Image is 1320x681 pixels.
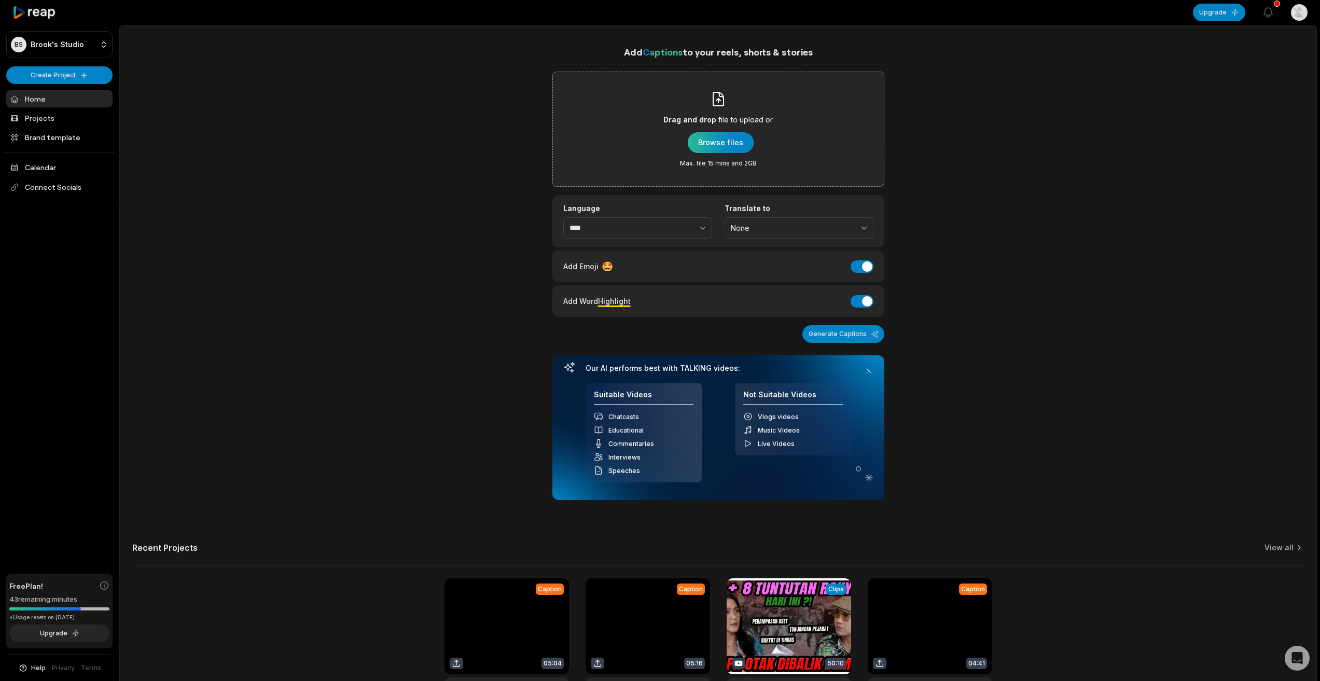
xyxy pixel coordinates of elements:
p: Brook's Studio [31,40,84,49]
span: Commentaries [608,440,654,448]
a: Home [6,90,113,107]
span: Live Videos [758,440,795,448]
button: Help [18,663,46,673]
span: Educational [608,426,644,434]
div: Open Intercom Messenger [1285,646,1310,671]
button: Upgrade [9,624,109,642]
span: Speeches [608,467,640,475]
button: Upgrade [1193,4,1245,21]
span: Add Emoji [563,261,599,272]
a: Brand template [6,129,113,146]
div: Add Word [563,294,631,308]
span: Connect Socials [6,178,113,197]
a: Projects [6,109,113,127]
a: Terms [81,663,101,673]
span: Interviews [608,453,641,461]
button: Generate Captions [802,325,884,343]
span: Captions [643,46,683,58]
span: Max. file 15 mins and 2GB [680,159,757,168]
a: Privacy [52,663,75,673]
span: 🤩 [602,259,613,273]
span: file to upload or [718,114,773,126]
h4: Suitable Videos [594,390,693,405]
div: *Usage resets on [DATE] [9,614,109,621]
h3: Our AI performs best with TALKING videos: [586,364,851,373]
h4: Not Suitable Videos [743,390,843,405]
span: None [731,224,853,233]
span: Music Videos [758,426,800,434]
h2: Recent Projects [132,543,198,553]
span: Free Plan! [9,580,43,591]
span: Vlogs videos [758,413,799,421]
span: Highlight [598,297,631,305]
button: Drag and dropfile to upload orMax. file 15 mins and 2GB [688,132,754,153]
button: None [725,217,873,239]
a: Calendar [6,159,113,176]
span: Chatcasts [608,413,639,421]
div: 43 remaining minutes [9,594,109,605]
label: Language [563,204,712,213]
label: Translate to [725,204,873,213]
button: Create Project [6,66,113,84]
a: View all [1265,543,1294,553]
div: BS [11,37,26,52]
span: Drag and drop [663,114,716,126]
h1: Add to your reels, shorts & stories [552,45,884,59]
span: Help [31,663,46,673]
